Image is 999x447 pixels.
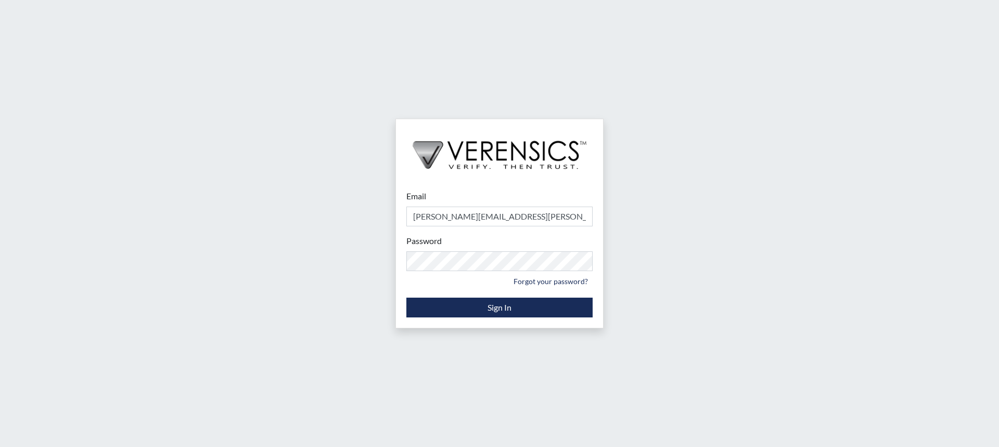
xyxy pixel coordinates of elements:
img: logo-wide-black.2aad4157.png [396,119,603,180]
input: Email [406,207,593,226]
label: Password [406,235,442,247]
label: Email [406,190,426,202]
button: Sign In [406,298,593,317]
a: Forgot your password? [509,273,593,289]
